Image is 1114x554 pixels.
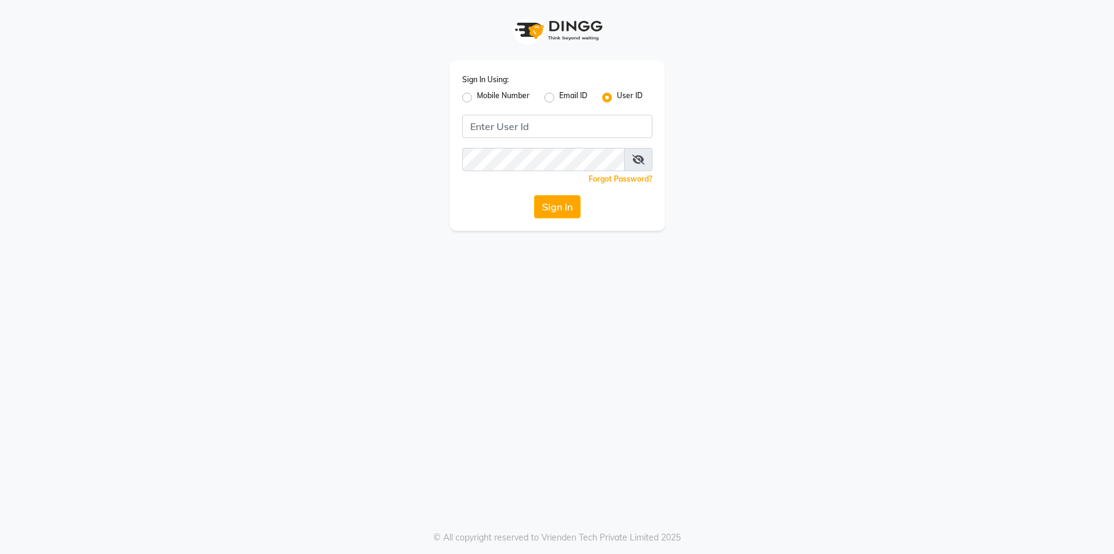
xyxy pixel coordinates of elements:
[559,90,587,105] label: Email ID
[534,195,581,218] button: Sign In
[462,148,625,171] input: Username
[508,12,606,48] img: logo1.svg
[462,74,509,85] label: Sign In Using:
[477,90,530,105] label: Mobile Number
[462,115,652,138] input: Username
[589,174,652,183] a: Forgot Password?
[617,90,643,105] label: User ID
